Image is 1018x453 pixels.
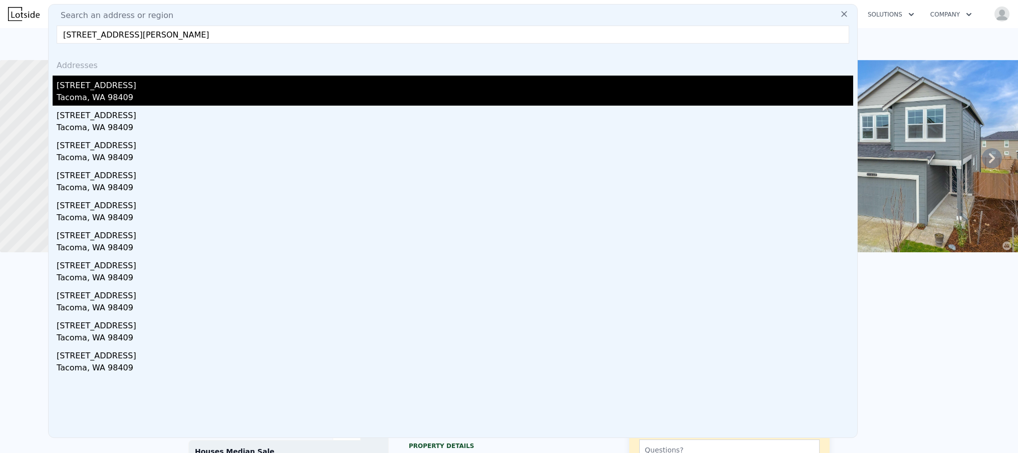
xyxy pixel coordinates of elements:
div: Property details [409,442,609,450]
div: Tacoma, WA 98409 [57,212,853,226]
div: [STREET_ADDRESS] [57,316,853,332]
div: [STREET_ADDRESS] [57,256,853,272]
div: Tacoma, WA 98409 [57,242,853,256]
img: avatar [994,6,1010,22]
span: Search an address or region [53,10,173,22]
div: [STREET_ADDRESS] [57,226,853,242]
div: Tacoma, WA 98409 [57,152,853,166]
div: Tacoma, WA 98409 [57,182,853,196]
div: Tacoma, WA 98409 [57,332,853,346]
div: [STREET_ADDRESS] [57,196,853,212]
div: Tacoma, WA 98409 [57,122,853,136]
input: Enter an address, city, region, neighborhood or zip code [57,26,849,44]
div: [STREET_ADDRESS] [57,166,853,182]
img: Lotside [8,7,40,21]
button: Solutions [860,6,922,24]
div: [STREET_ADDRESS] [57,106,853,122]
div: Tacoma, WA 98409 [57,272,853,286]
div: [STREET_ADDRESS] [57,286,853,302]
div: Tacoma, WA 98409 [57,302,853,316]
div: [STREET_ADDRESS] [57,346,853,362]
div: Tacoma, WA 98409 [57,362,853,376]
button: Company [922,6,980,24]
div: [STREET_ADDRESS] [57,76,853,92]
div: Tacoma, WA 98409 [57,92,853,106]
div: [STREET_ADDRESS] [57,136,853,152]
div: Addresses [53,52,853,76]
